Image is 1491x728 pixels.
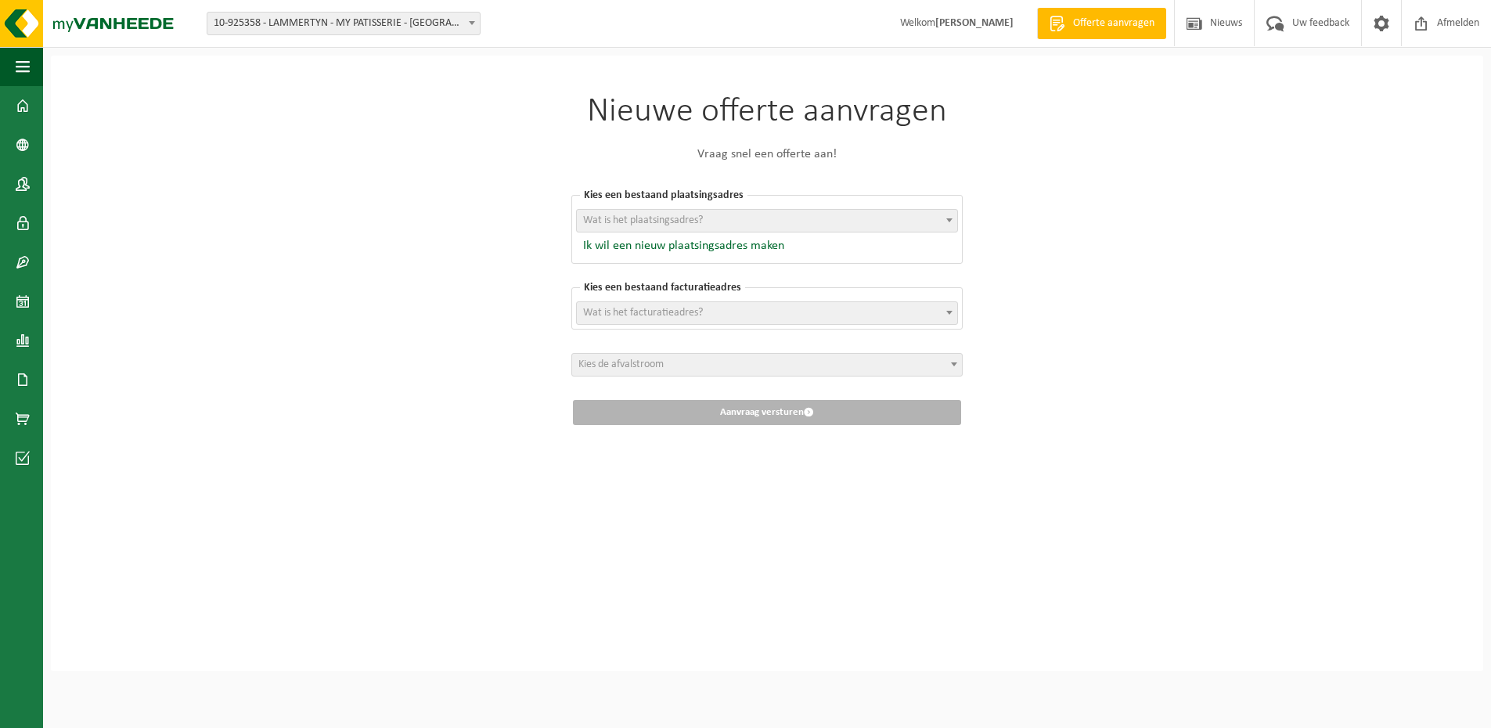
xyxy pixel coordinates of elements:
[207,13,480,34] span: 10-925358 - LAMMERTYN - MY PATISSERIE - MECHELEN
[580,282,745,294] span: Kies een bestaand facturatieadres
[1069,16,1158,31] span: Offerte aanvragen
[576,238,784,254] button: Ik wil een nieuw plaatsingsadres maken
[571,145,963,164] p: Vraag snel een offerte aan!
[573,400,961,425] button: Aanvraag versturen
[580,189,747,201] span: Kies een bestaand plaatsingsadres
[583,307,703,319] span: Wat is het facturatieadres?
[207,12,481,35] span: 10-925358 - LAMMERTYN - MY PATISSERIE - MECHELEN
[1037,8,1166,39] a: Offerte aanvragen
[8,694,261,728] iframe: chat widget
[935,17,1014,29] strong: [PERSON_NAME]
[583,214,703,226] span: Wat is het plaatsingsadres?
[578,359,664,370] span: Kies de afvalstroom
[571,95,963,129] h1: Nieuwe offerte aanvragen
